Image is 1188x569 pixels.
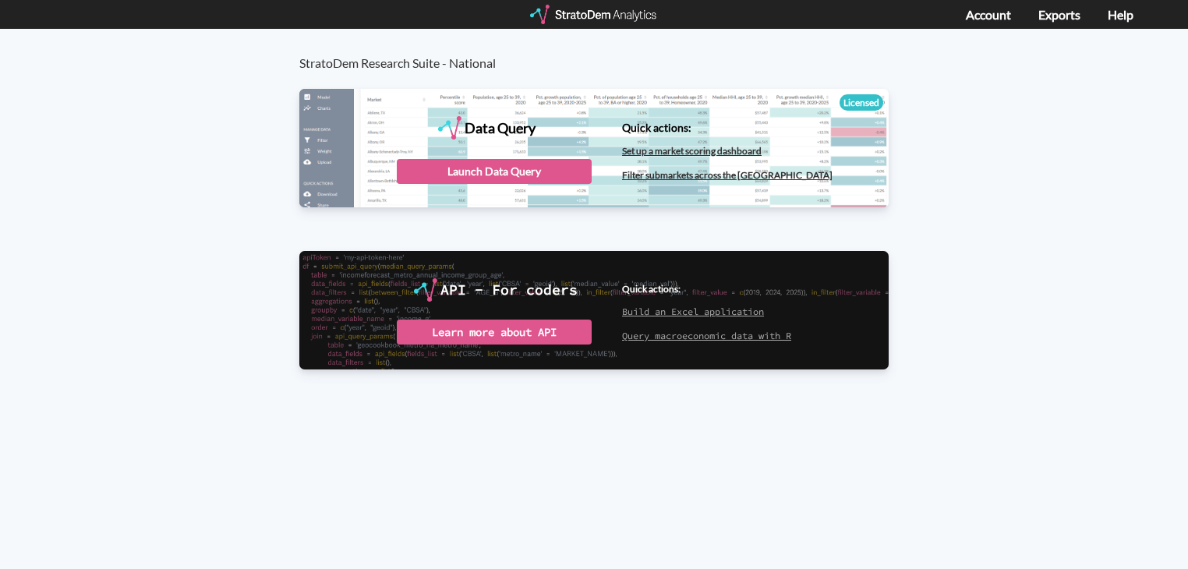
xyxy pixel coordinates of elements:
[622,284,791,294] h4: Quick actions:
[622,145,762,157] a: Set up a market scoring dashboard
[966,7,1011,22] a: Account
[1038,7,1080,22] a: Exports
[622,306,764,317] a: Build an Excel application
[622,169,833,181] a: Filter submarkets across the [GEOGRAPHIC_DATA]
[465,116,536,140] div: Data Query
[622,122,833,133] h4: Quick actions:
[840,94,883,111] div: Licensed
[299,29,905,70] h3: StratoDem Research Suite - National
[397,159,592,184] div: Launch Data Query
[440,278,578,302] div: API - For coders
[1108,7,1133,22] a: Help
[397,320,592,345] div: Learn more about API
[622,330,791,341] a: Query macroeconomic data with R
